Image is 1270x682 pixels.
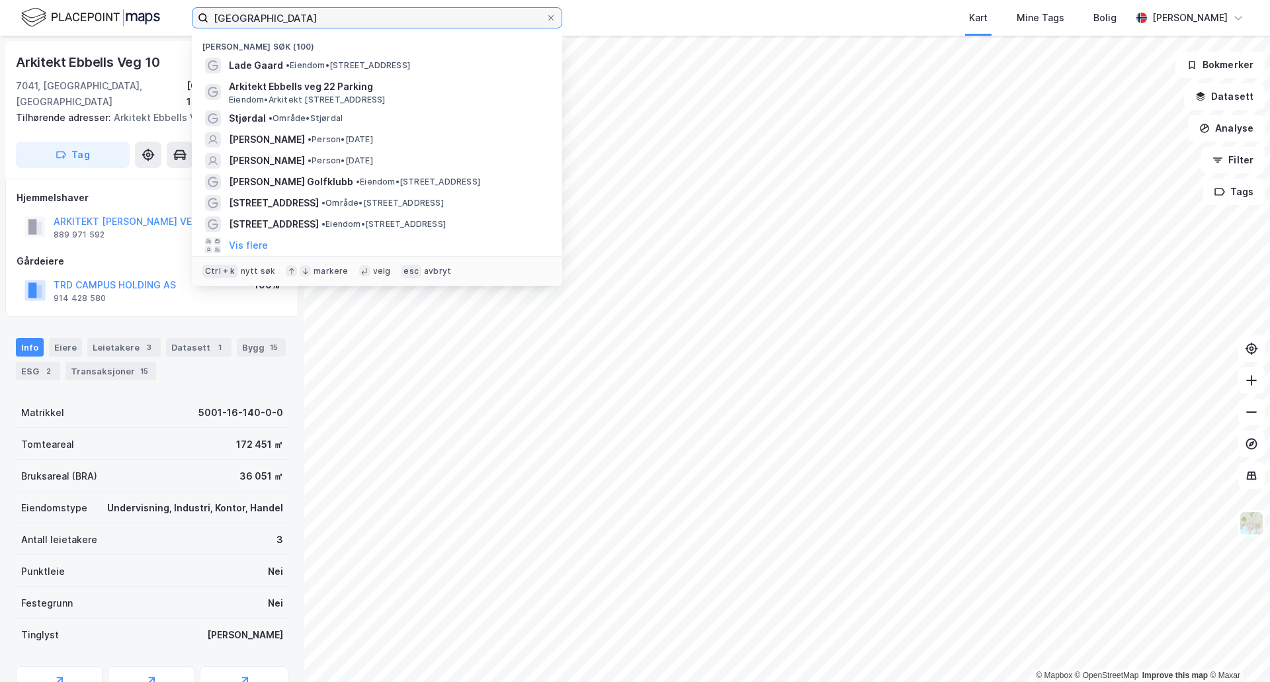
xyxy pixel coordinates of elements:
button: Datasett [1184,83,1265,110]
div: 3 [276,532,283,548]
div: Punktleie [21,564,65,579]
div: 1 [213,341,226,354]
div: [PERSON_NAME] søk (100) [192,31,562,55]
img: logo.f888ab2527a4732fd821a326f86c7f29.svg [21,6,160,29]
span: • [356,177,360,187]
a: Mapbox [1036,671,1072,680]
div: [GEOGRAPHIC_DATA], 16/140 [187,78,288,110]
span: Arkitekt Ebbells veg 22 Parking [229,79,546,95]
span: Person • [DATE] [308,155,373,166]
div: ESG [16,362,60,380]
div: Bolig [1093,10,1117,26]
div: Ctrl + k [202,265,238,278]
button: Vis flere [229,237,268,253]
div: markere [314,266,348,277]
div: Festegrunn [21,595,73,611]
a: OpenStreetMap [1075,671,1139,680]
span: [STREET_ADDRESS] [229,195,319,211]
div: Eiendomstype [21,500,87,516]
div: Arkitekt Ebbells Veg 10 [16,52,162,73]
div: 5001-16-140-0-0 [198,405,283,421]
div: Gårdeiere [17,253,288,269]
div: Transaksjoner [65,362,156,380]
div: 3 [142,341,155,354]
span: • [321,219,325,229]
span: • [286,60,290,70]
div: 889 971 592 [54,230,105,240]
div: Mine Tags [1017,10,1064,26]
span: [PERSON_NAME] [229,132,305,148]
div: Kontrollprogram for chat [1204,618,1270,682]
div: Matrikkel [21,405,64,421]
div: Bruksareal (BRA) [21,468,97,484]
div: Tinglyst [21,627,59,643]
span: [STREET_ADDRESS] [229,216,319,232]
span: Person • [DATE] [308,134,373,145]
span: • [321,198,325,208]
div: 7041, [GEOGRAPHIC_DATA], [GEOGRAPHIC_DATA] [16,78,187,110]
div: Antall leietakere [21,532,97,548]
div: Bygg [237,338,286,357]
div: [PERSON_NAME] [1152,10,1228,26]
span: Eiendom • [STREET_ADDRESS] [286,60,410,71]
span: Lade Gaard [229,58,283,73]
div: Tomteareal [21,437,74,452]
span: • [308,155,312,165]
iframe: Chat Widget [1204,618,1270,682]
div: 2 [42,364,55,378]
span: Område • [STREET_ADDRESS] [321,198,444,208]
div: [PERSON_NAME] [207,627,283,643]
button: Analyse [1188,115,1265,142]
div: Hjemmelshaver [17,190,288,206]
span: • [269,113,273,123]
span: [PERSON_NAME] Golfklubb [229,174,353,190]
span: Stjørdal [229,110,266,126]
div: Info [16,338,44,357]
div: Leietakere [87,338,161,357]
input: Søk på adresse, matrikkel, gårdeiere, leietakere eller personer [208,8,546,28]
div: 172 451 ㎡ [236,437,283,452]
span: Eiendom • [STREET_ADDRESS] [356,177,480,187]
a: Improve this map [1142,671,1208,680]
span: [PERSON_NAME] [229,153,305,169]
div: 36 051 ㎡ [239,468,283,484]
div: esc [401,265,421,278]
div: 15 [138,364,151,378]
div: Eiere [49,338,82,357]
button: Tags [1203,179,1265,205]
button: Bokmerker [1175,52,1265,78]
span: • [308,134,312,144]
button: Tag [16,142,130,168]
div: Datasett [166,338,232,357]
div: avbryt [424,266,451,277]
div: Undervisning, Industri, Kontor, Handel [107,500,283,516]
span: Eiendom • [STREET_ADDRESS] [321,219,446,230]
span: Eiendom • Arkitekt [STREET_ADDRESS] [229,95,386,105]
div: Kart [969,10,988,26]
div: Nei [268,595,283,611]
button: Filter [1201,147,1265,173]
img: Z [1239,511,1264,536]
div: velg [373,266,391,277]
span: Tilhørende adresser: [16,112,114,123]
div: 15 [267,341,280,354]
div: nytt søk [241,266,276,277]
div: Arkitekt Ebbells Veg 16 [16,110,278,126]
div: 914 428 580 [54,293,106,304]
div: Nei [268,564,283,579]
span: Område • Stjørdal [269,113,343,124]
